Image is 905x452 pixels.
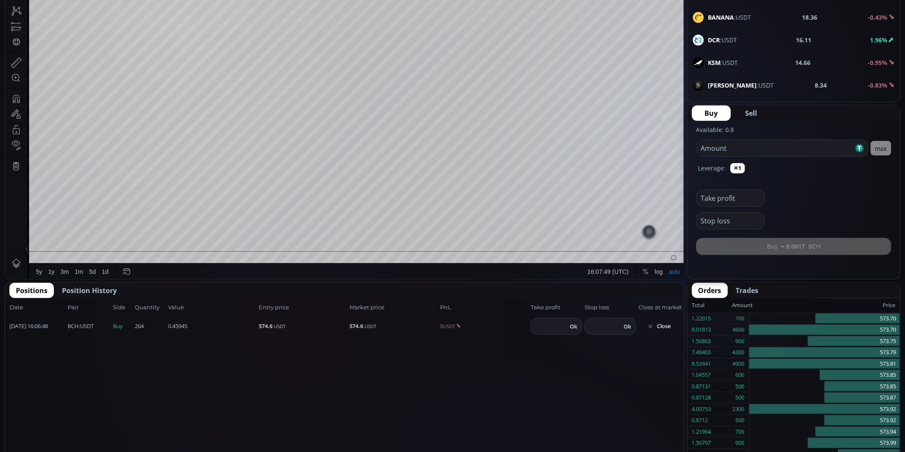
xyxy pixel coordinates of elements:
[753,300,896,311] div: Price
[9,283,54,298] button: Positions
[8,114,15,122] div: 
[736,392,745,403] div: 500
[113,322,132,331] span: Buy
[692,347,711,358] div: 7.49403
[692,313,711,324] div: 1.22015
[440,322,528,331] span: 0
[97,344,104,351] div: 1d
[736,285,759,296] span: Trades
[28,20,42,27] div: BCH
[692,336,711,347] div: 1.56863
[736,426,745,437] div: 700
[145,21,162,27] div: 575.29
[692,437,711,449] div: 1.56797
[733,106,770,121] button: Sell
[621,322,634,331] button: Ok
[440,303,528,312] span: PnL
[567,322,580,331] button: Ok
[259,303,347,312] span: Entry price
[43,344,50,351] div: 1y
[121,21,138,27] div: 575.10
[31,344,37,351] div: 5y
[749,437,900,449] div: 573.99
[664,344,675,351] div: auto
[749,392,900,404] div: 573.87
[51,20,95,27] div: Bitcoin Cash
[692,381,711,392] div: 0.87131
[733,324,745,335] div: 4600
[733,404,745,415] div: 2300
[802,13,818,22] b: 18.36
[692,300,732,311] div: Total
[698,164,726,173] label: Leverage:
[868,81,888,89] b: -0.83%
[736,336,745,347] div: 900
[749,426,900,438] div: 573.94
[443,323,455,329] small: USDT
[168,303,256,312] span: Value
[705,108,718,118] span: Buy
[696,126,734,134] label: Available: 0.8
[71,5,80,12] div: 1 m
[28,31,46,37] div: Volume
[16,285,47,296] span: Positions
[68,322,94,331] span: :USDT
[639,303,680,312] span: Close at market
[796,58,811,67] b: 14.66
[732,300,753,311] div: Amount
[708,13,751,22] span: :USDT
[708,36,720,44] b: DCR
[585,303,636,312] span: Stop loss
[101,20,109,27] div: Market open
[580,340,627,356] button: 16:07:49 (UTC)
[733,358,745,370] div: 4900
[42,20,51,27] div: 1
[736,415,745,426] div: 500
[730,283,765,298] button: Trades
[736,370,745,381] div: 600
[692,426,711,437] div: 1.21964
[708,59,721,67] b: KSM
[168,21,185,27] div: 574.60
[661,340,678,356] div: Toggle Auto Scale
[692,404,711,415] div: 4.00753
[115,340,128,356] div: Go to
[749,358,900,370] div: 573.81
[708,81,774,90] span: :USDT
[211,21,250,27] div: −0.60 (−0.10%)
[736,381,745,392] div: 500
[9,322,65,331] span: [DATE] 16:06:48
[168,322,256,331] span: 0.45945
[708,58,738,67] span: :USDT
[815,81,827,90] b: 8.34
[9,303,65,312] span: Date
[116,21,121,27] div: O
[647,340,661,356] div: Toggle Log Scale
[349,322,363,330] b: 574.6
[736,437,745,449] div: 900
[135,303,166,312] span: Quantity
[749,324,900,336] div: 573.70
[164,21,168,27] div: L
[274,323,286,329] small: USDT
[56,283,123,298] button: Position History
[708,81,757,89] b: [PERSON_NAME]
[749,336,900,347] div: 573.75
[68,303,110,312] span: Pair
[635,340,647,356] div: Toggle Percentage
[583,344,624,351] span: 16:07:49 (UTC)
[692,392,711,403] div: 0.87128
[692,415,708,426] div: 0.8712
[692,283,728,298] button: Orders
[708,35,737,44] span: :USDT
[749,370,900,381] div: 573.85
[708,13,734,21] b: BANANA
[736,313,745,324] div: 700
[116,5,141,12] div: Compare
[745,108,757,118] span: Sell
[140,21,144,27] div: H
[749,313,900,325] div: 573.70
[692,358,711,370] div: 8.53941
[749,347,900,358] div: 573.79
[84,344,91,351] div: 5d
